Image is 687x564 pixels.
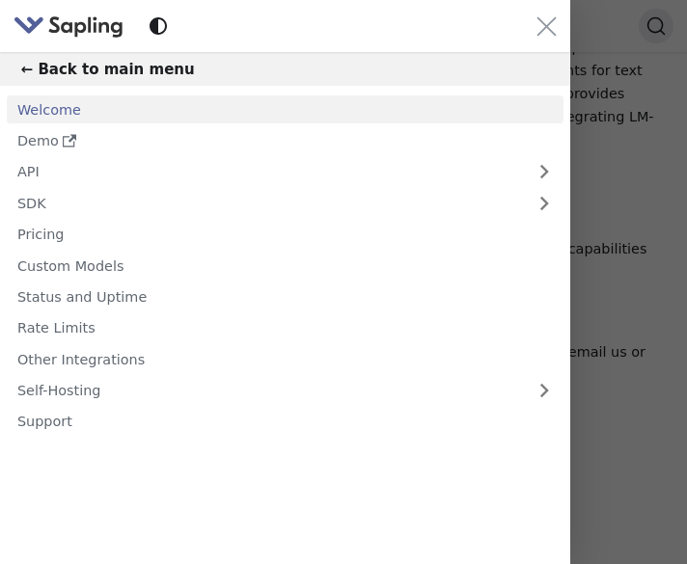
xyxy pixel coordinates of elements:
[145,13,173,40] button: Switch between dark and light mode (currently system mode)
[7,158,525,186] a: API
[525,158,563,186] button: Expand sidebar category 'API'
[7,283,563,311] a: Status and Uptime
[7,189,525,217] a: SDK
[7,408,563,436] a: Support
[7,252,563,280] a: Custom Models
[536,16,557,37] button: Close navigation bar
[7,95,563,123] a: Welcome
[7,314,563,342] a: Rate Limits
[14,13,124,40] img: Sapling.ai
[7,221,563,249] a: Pricing
[7,377,563,405] a: Self-Hosting
[7,127,563,155] a: Demo
[14,13,130,40] a: Sapling.ai
[7,345,563,373] a: Other Integrations
[525,189,563,217] button: Expand sidebar category 'SDK'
